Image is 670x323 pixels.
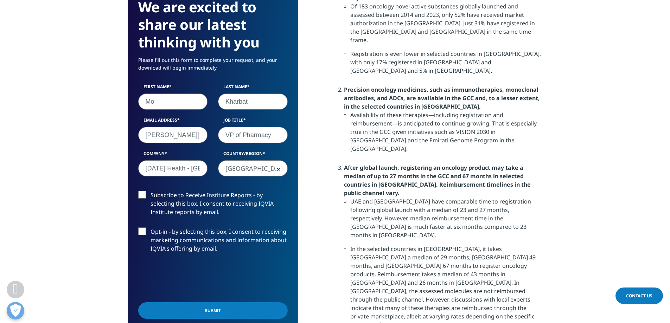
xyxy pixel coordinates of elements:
[218,161,287,177] span: United States
[138,302,288,319] input: Submit
[350,50,543,80] li: Registration is even lower in selected countries in [GEOGRAPHIC_DATA], with only 17% registered i...
[138,56,288,77] p: Please fill out this form to complete your request, and your download will begin immediately.
[138,264,245,291] iframe: reCAPTCHA
[138,191,288,220] label: Subscribe to Receive Institute Reports - by selecting this box, I consent to receiving IQVIA Inst...
[218,150,288,160] label: Country/Region
[615,288,663,304] a: Contact Us
[350,197,543,245] li: UAE and [GEOGRAPHIC_DATA] have comparable time to registration following global launch with a med...
[138,150,208,160] label: Company
[344,164,531,197] strong: After global launch, registering an oncology product may take a median of up to 27 months in the ...
[138,227,288,257] label: Opt-in - by selecting this box, I consent to receiving marketing communications and information a...
[138,117,208,127] label: Email Address
[138,84,208,93] label: First Name
[626,293,652,299] span: Contact Us
[344,86,540,110] strong: Precision oncology medicines, such as immunotherapies, monoclonal antibodies, and ADCs, are avail...
[218,160,288,176] span: United States
[7,302,24,319] button: Open Preferences
[218,84,288,93] label: Last Name
[350,111,543,158] li: Availability of these therapies—including registration and reimbursement—is anticipated to contin...
[218,117,288,127] label: Job Title
[350,2,543,50] li: Of 183 oncology novel active substances globally launched and assessed between 2014 and 2023, onl...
